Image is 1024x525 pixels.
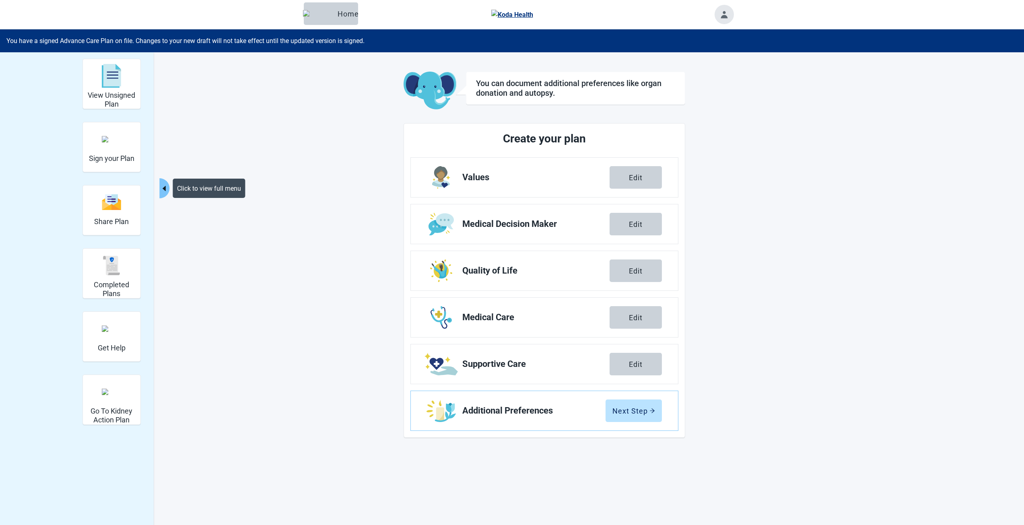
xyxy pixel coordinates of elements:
[411,298,678,337] a: Edit Medical Care section
[404,72,456,110] img: Koda Elephant
[411,344,678,384] a: Edit Supportive Care section
[160,185,168,192] span: caret-left
[610,166,662,189] button: Edit
[462,359,610,369] span: Supportive Care
[462,313,610,322] span: Medical Care
[411,158,678,197] a: Edit Values section
[102,194,121,211] img: svg%3e
[304,2,358,25] button: ElephantHome
[462,219,610,229] span: Medical Decision Maker
[411,251,678,290] a: Edit Quality of Life section
[82,122,141,172] div: Sign your Plan
[86,280,137,298] h2: Completed Plans
[610,306,662,329] button: Edit
[102,136,121,142] img: make_plan_official.svg
[355,72,733,438] main: Main content
[491,10,533,20] img: Koda Health
[173,179,245,198] div: Click to view full menu
[159,178,169,198] button: Collapse menu
[462,266,610,276] span: Quality of Life
[715,5,734,24] button: Toggle account menu
[102,389,121,395] img: kidney_action_plan.svg
[89,154,134,163] h2: Sign your Plan
[629,267,643,275] div: Edit
[462,406,606,416] span: Additional Preferences
[610,259,662,282] button: Edit
[82,248,141,299] div: Completed Plans
[102,325,121,332] img: person-question.svg
[649,408,655,414] span: arrow-right
[82,59,141,109] div: View Unsigned Plan
[102,64,121,88] img: svg%3e
[629,173,643,181] div: Edit
[411,204,678,244] a: Edit Medical Decision Maker section
[98,344,126,352] h2: Get Help
[476,78,675,98] h1: You can document additional preferences like organ donation and autopsy.
[94,217,129,226] h2: Share Plan
[441,130,648,148] h2: Create your plan
[102,256,121,275] img: svg%3e
[612,407,655,415] div: Next Step
[606,399,662,422] button: Next Steparrow-right
[610,213,662,235] button: Edit
[303,10,334,17] img: Elephant
[82,185,141,235] div: Share Plan
[629,360,643,368] div: Edit
[610,353,662,375] button: Edit
[82,311,141,362] div: Get Help
[629,220,643,228] div: Edit
[86,407,137,424] h2: Go To Kidney Action Plan
[411,391,678,430] a: Edit Additional Preferences section
[82,375,141,425] div: Go To Kidney Action Plan
[629,313,643,321] div: Edit
[310,10,352,18] div: Home
[86,91,137,108] h2: View Unsigned Plan
[462,173,610,182] span: Values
